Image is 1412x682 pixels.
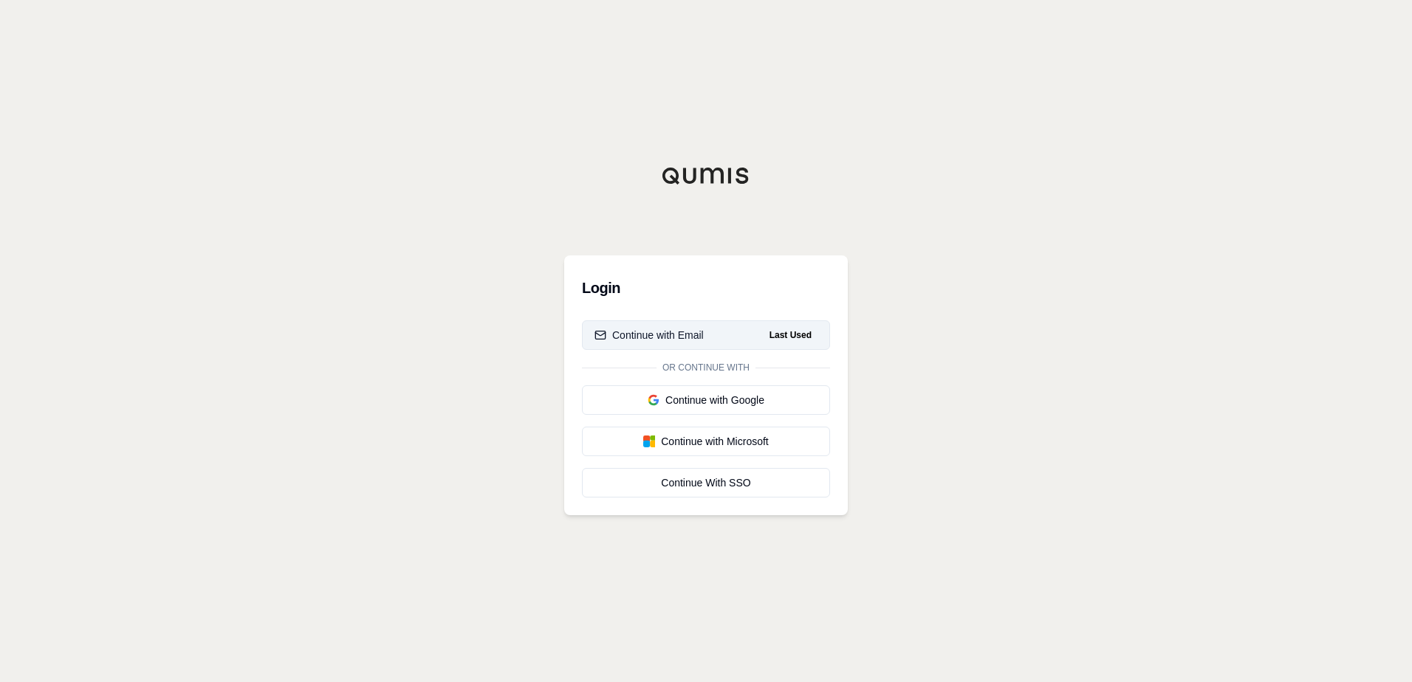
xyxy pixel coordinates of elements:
div: Continue with Microsoft [594,434,818,449]
div: Continue with Email [594,328,704,342]
div: Continue With SSO [594,475,818,490]
span: Last Used [764,326,818,344]
button: Continue with Google [582,385,830,415]
img: Qumis [662,167,750,185]
h3: Login [582,273,830,303]
button: Continue with EmailLast Used [582,320,830,350]
div: Continue with Google [594,393,818,407]
span: Or continue with [657,362,755,373]
button: Continue with Microsoft [582,427,830,456]
a: Continue With SSO [582,468,830,497]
